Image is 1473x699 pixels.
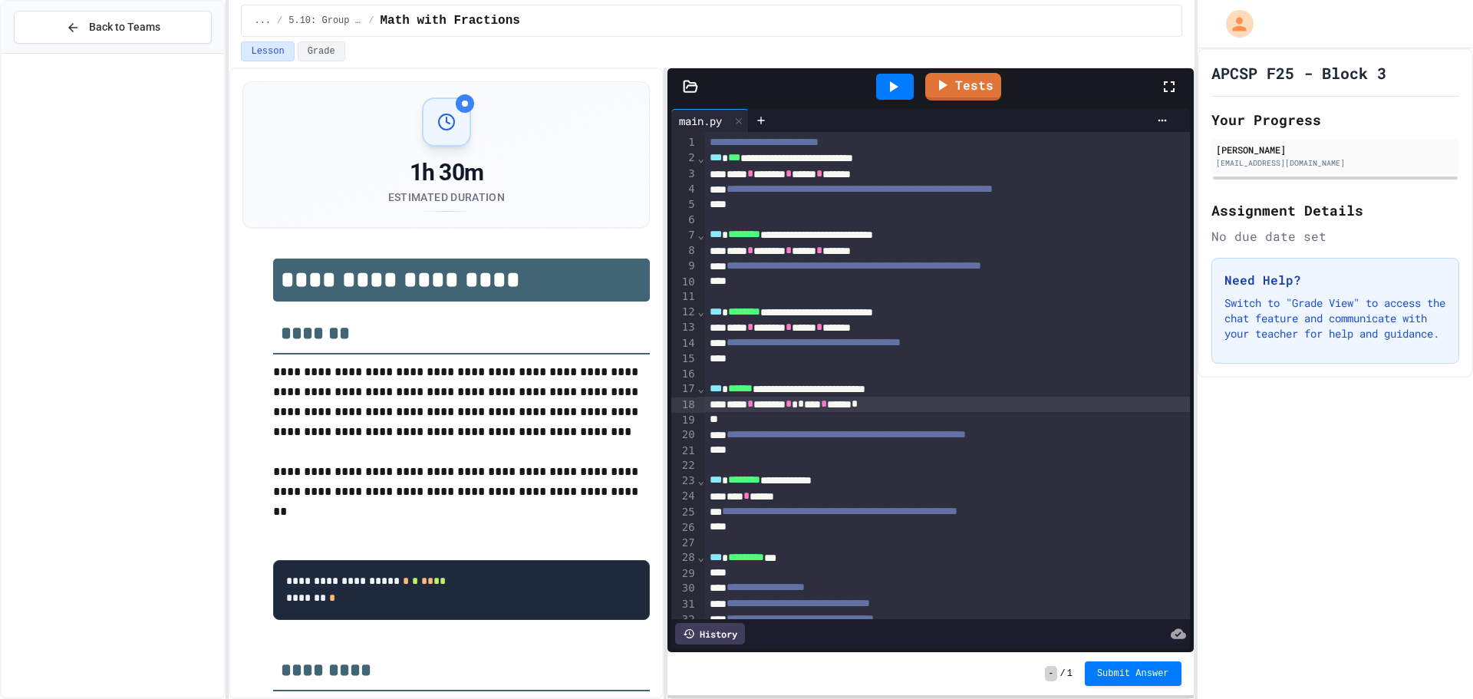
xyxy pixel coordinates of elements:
div: main.py [671,109,749,132]
div: 2 [671,150,697,166]
button: Submit Answer [1085,661,1181,686]
div: 26 [671,520,697,536]
span: Fold line [697,382,705,394]
div: History [675,623,745,645]
div: 15 [671,351,697,367]
div: 12 [671,305,697,320]
div: 3 [671,167,697,182]
div: 7 [671,228,697,243]
div: [EMAIL_ADDRESS][DOMAIN_NAME] [1216,157,1455,169]
iframe: chat widget [1409,638,1458,684]
div: 19 [671,413,697,428]
span: Fold line [697,474,705,486]
div: 20 [671,427,697,443]
div: Estimated Duration [388,190,505,205]
span: Fold line [697,229,705,241]
div: 13 [671,320,697,335]
div: 9 [671,259,697,274]
div: 5 [671,197,697,213]
p: Switch to "Grade View" to access the chat feature and communicate with your teacher for help and ... [1224,295,1446,341]
div: 28 [671,550,697,565]
div: 31 [671,597,697,612]
span: - [1045,666,1056,681]
div: 24 [671,489,697,504]
span: Math with Fractions [380,12,519,30]
div: 27 [671,536,697,551]
button: Back to Teams [14,11,212,44]
div: 32 [671,612,697,628]
div: 11 [671,289,697,305]
a: Tests [925,73,1001,101]
div: 16 [671,367,697,382]
span: Back to Teams [89,19,160,35]
span: / [368,15,374,27]
h2: Assignment Details [1211,199,1459,221]
span: Fold line [697,305,705,318]
div: 23 [671,473,697,489]
div: 10 [671,275,697,290]
button: Lesson [241,41,294,61]
div: 14 [671,336,697,351]
div: 22 [671,458,697,473]
div: 25 [671,505,697,520]
span: / [1060,668,1066,680]
span: / [277,15,282,27]
div: No due date set [1211,227,1459,246]
div: 1h 30m [388,159,505,186]
span: Fold line [697,551,705,563]
span: 1 [1067,668,1073,680]
h3: Need Help? [1224,271,1446,289]
div: main.py [671,113,730,129]
span: ... [254,15,271,27]
div: 30 [671,581,697,596]
div: 29 [671,566,697,582]
div: 6 [671,213,697,228]
span: Submit Answer [1097,668,1169,680]
h2: Your Progress [1211,109,1459,130]
div: 8 [671,243,697,259]
span: 5.10: Group Project - Math with Fractions [288,15,362,27]
h1: APCSP F25 - Block 3 [1211,62,1386,84]
button: Grade [298,41,345,61]
div: My Account [1210,6,1257,41]
iframe: chat widget [1346,571,1458,636]
span: Fold line [697,152,705,164]
div: 21 [671,443,697,459]
div: 1 [671,135,697,150]
div: 4 [671,182,697,197]
div: 18 [671,397,697,413]
div: [PERSON_NAME] [1216,143,1455,157]
div: 17 [671,381,697,397]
